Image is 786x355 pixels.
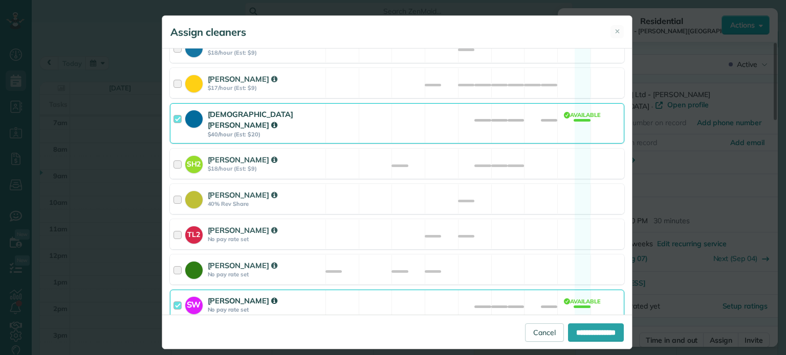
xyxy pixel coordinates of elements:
[208,235,322,243] strong: No pay rate set
[208,155,277,164] strong: [PERSON_NAME]
[208,84,322,91] strong: $17/hour (Est: $9)
[615,27,620,36] span: ✕
[208,225,277,235] strong: [PERSON_NAME]
[208,306,322,313] strong: No pay rate set
[208,261,277,270] strong: [PERSON_NAME]
[208,49,322,56] strong: $18/hour (Est: $9)
[208,200,322,207] strong: 40% Rev Share
[208,271,322,278] strong: No pay rate set
[185,297,203,311] strong: SW
[208,74,277,84] strong: [PERSON_NAME]
[185,156,203,170] strong: SH2
[208,190,277,200] strong: [PERSON_NAME]
[170,25,246,39] h5: Assign cleaners
[208,109,293,130] strong: [DEMOGRAPHIC_DATA][PERSON_NAME]
[208,296,277,305] strong: [PERSON_NAME]
[525,323,564,342] a: Cancel
[185,226,203,240] strong: TL2
[208,165,322,172] strong: $18/hour (Est: $9)
[208,131,322,138] strong: $40/hour (Est: $20)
